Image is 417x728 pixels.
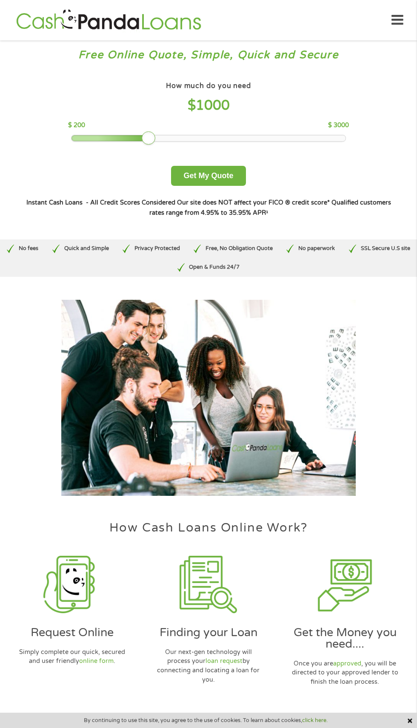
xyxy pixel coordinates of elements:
img: GetLoanNow Logo [14,8,203,32]
strong: Qualified customers rates range from 4.95% to 35.95% APR¹ [149,199,391,216]
img: smartphone Panda payday loan [43,556,101,613]
h3: Free Online Quote, Simple, Quick and Secure [8,48,409,62]
button: Get My Quote [171,166,246,186]
a: click here. [302,717,328,724]
img: Quick loans online payday loans [61,300,355,496]
img: applying for advance loan [316,556,374,613]
p: Open & Funds 24/7 [189,263,240,271]
p: Simply complete our quick, secured and user friendly . [18,648,126,666]
p: Our next-gen technology will process your by connecting and locating a loan for you. [155,648,262,684]
p: $ 3000 [328,121,349,130]
strong: Our site does NOT affect your FICO ® credit score* [177,199,330,206]
a: approved [333,660,361,667]
p: Once you are , you will be directed to your approved lender to finish the loan process. [291,659,399,687]
h2: How Cash Loans Online Work? [4,522,413,534]
p: No paperwork [298,245,335,253]
img: Apply for an Installment loan [180,556,237,613]
span: 1000 [196,97,230,114]
p: Free, No Obligation Quote [206,245,273,253]
h4: How much do you need [166,82,251,91]
p: SSL Secure U.S site [361,245,410,253]
p: Privacy Protected [134,245,180,253]
span: By continuing to use this site, you agree to the use of cookies. To learn about cookies, [84,717,328,723]
p: $ 200 [68,121,85,130]
p: Quick and Simple [64,245,109,253]
a: loan request [206,657,243,665]
a: online form [79,657,114,665]
h3: Get the Money you need.... [280,627,409,650]
h3: Request Online [8,627,137,638]
h4: $ [68,97,348,114]
h3: Finding your Loan [144,627,273,638]
strong: Instant Cash Loans - All Credit Scores Considered [26,199,175,206]
p: No fees [19,245,38,253]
